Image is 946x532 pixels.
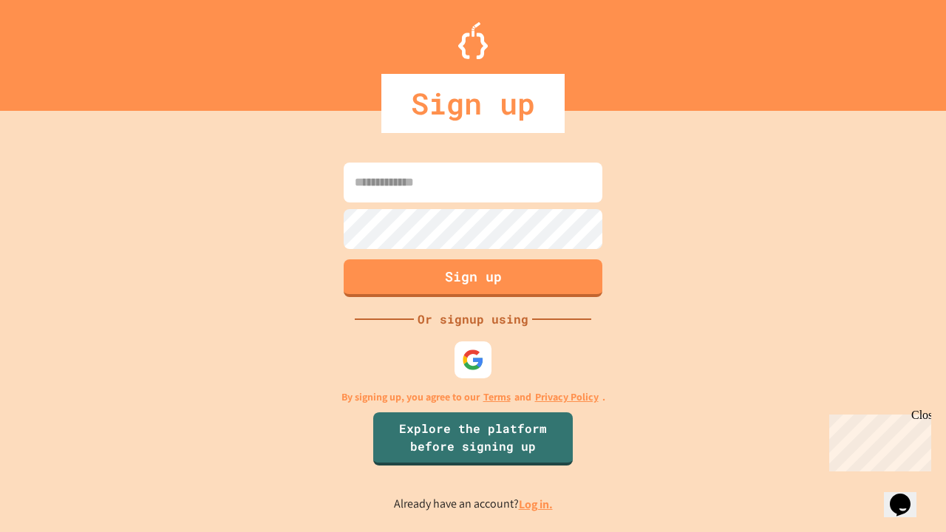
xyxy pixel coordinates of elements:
[462,349,484,371] img: google-icon.svg
[344,259,602,297] button: Sign up
[394,495,553,514] p: Already have an account?
[884,473,931,517] iframe: chat widget
[381,74,565,133] div: Sign up
[341,389,605,405] p: By signing up, you agree to our and .
[483,389,511,405] a: Terms
[373,412,573,465] a: Explore the platform before signing up
[535,389,599,405] a: Privacy Policy
[6,6,102,94] div: Chat with us now!Close
[519,497,553,512] a: Log in.
[458,22,488,59] img: Logo.svg
[823,409,931,471] iframe: chat widget
[414,310,532,328] div: Or signup using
